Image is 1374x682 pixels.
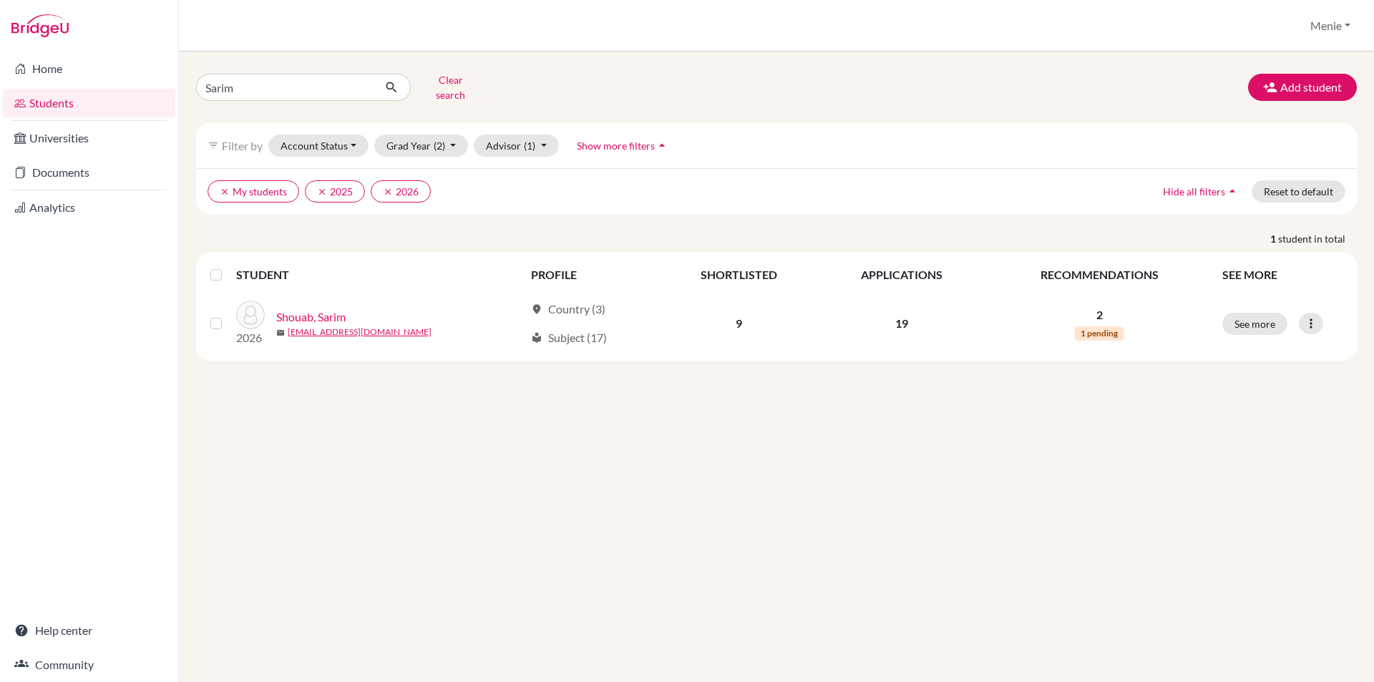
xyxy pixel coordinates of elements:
i: arrow_drop_up [655,138,669,152]
th: PROFILE [522,258,660,292]
button: Account Status [268,135,369,157]
th: RECOMMENDATIONS [985,258,1214,292]
button: Add student [1248,74,1357,101]
div: Country (3) [531,301,605,318]
p: 2 [994,306,1205,323]
span: local_library [531,332,542,344]
div: Subject (17) [531,329,607,346]
button: Show more filtersarrow_drop_up [565,135,681,157]
span: mail [276,328,285,337]
p: 2026 [236,329,265,346]
a: Home [3,54,175,83]
span: location_on [531,303,542,315]
span: (2) [434,140,445,152]
a: Community [3,651,175,679]
button: Advisor(1) [474,135,559,157]
th: SHORTLISTED [660,258,818,292]
a: Students [3,89,175,117]
img: Shouab, Sarim [236,301,265,329]
a: Help center [3,616,175,645]
td: 19 [818,292,985,355]
button: clearMy students [208,180,299,203]
span: Show more filters [577,140,655,152]
a: [EMAIL_ADDRESS][DOMAIN_NAME] [288,326,432,338]
button: Hide all filtersarrow_drop_up [1151,180,1252,203]
th: SEE MORE [1214,258,1351,292]
i: clear [220,187,230,197]
span: student in total [1278,231,1357,246]
button: Reset to default [1252,180,1345,203]
button: Clear search [411,69,490,106]
img: Bridge-U [11,14,69,37]
button: Grad Year(2) [374,135,469,157]
button: Menie [1304,12,1357,39]
th: APPLICATIONS [818,258,985,292]
i: filter_list [208,140,219,151]
input: Find student by name... [196,74,374,101]
i: clear [383,187,393,197]
span: Hide all filters [1163,185,1225,198]
span: (1) [524,140,535,152]
a: Analytics [3,193,175,222]
th: STUDENT [236,258,522,292]
a: Documents [3,158,175,187]
a: Shouab, Sarim [276,308,346,326]
td: 9 [660,292,818,355]
button: clear2026 [371,180,431,203]
a: Universities [3,124,175,152]
strong: 1 [1270,231,1278,246]
button: clear2025 [305,180,365,203]
i: arrow_drop_up [1225,184,1239,198]
i: clear [317,187,327,197]
button: See more [1222,313,1287,335]
span: Filter by [222,139,263,152]
span: 1 pending [1075,326,1124,341]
